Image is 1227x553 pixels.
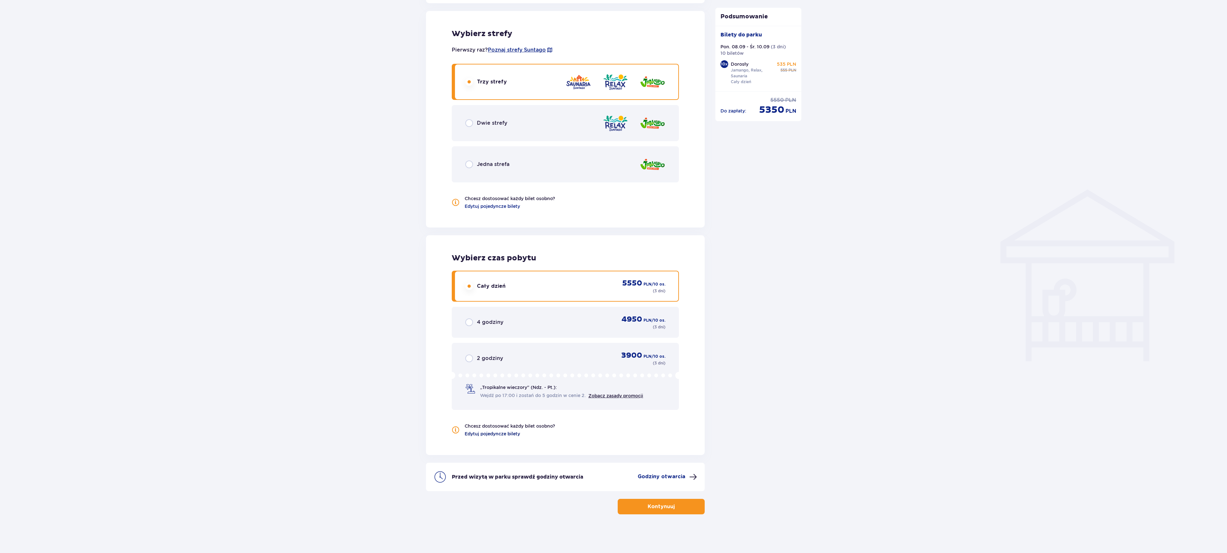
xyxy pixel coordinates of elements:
[652,354,665,359] p: / 10 os.
[434,471,447,483] img: clock icon
[638,473,685,480] p: Godziny otwarcia
[720,44,769,50] p: Pon. 08.09 - Śr. 10.09
[643,317,652,323] p: PLN
[731,61,749,67] p: Dorosły
[603,73,628,91] img: zone logo
[720,50,744,56] p: 10 biletów
[465,203,520,209] a: Edytuj pojedyncze bilety
[648,503,675,510] p: Kontynuuj
[480,384,557,391] p: „Tropikalne wieczory" (Ndz. - Pt.):
[618,499,705,514] button: Kontynuuj
[771,44,786,50] p: ( 3 dni )
[622,315,642,324] p: 4950
[465,431,520,437] a: Edytuj pojedyncze bilety
[477,319,503,326] p: 4 godziny
[477,161,509,168] p: Jedna strefa
[640,114,665,132] img: zone logo
[759,104,784,116] p: 5350
[452,253,679,263] p: Wybierz czas pobytu
[653,324,665,330] p: ( 3 dni )
[652,281,665,287] p: / 10 os.
[640,155,665,174] img: zone logo
[720,60,728,68] div: 10 x
[603,114,628,132] img: zone logo
[477,355,503,362] p: 2 godziny
[452,46,553,53] p: Pierwszy raz?
[621,351,642,360] p: 3900
[780,67,787,73] p: 555
[480,392,586,399] span: Wejdź po 17:00 i zostań do 5 godzin w cenie 2.
[731,79,751,85] p: Cały dzień
[715,13,802,21] p: Podsumowanie
[588,393,643,398] a: Zobacz zasady promocji
[788,67,796,73] p: PLN
[640,73,665,91] img: zone logo
[720,108,746,114] p: Do zapłaty :
[488,46,546,53] a: Poznaj strefy Suntago
[452,29,679,39] p: Wybierz strefy
[477,120,507,127] p: Dwie strefy
[785,97,796,104] p: PLN
[720,31,762,38] p: Bilety do parku
[786,108,796,115] p: PLN
[731,67,775,79] p: Jamango, Relax, Saunaria
[638,473,697,481] button: Godziny otwarcia
[652,317,665,323] p: / 10 os.
[477,283,506,290] p: Cały dzień
[622,278,642,288] p: 5550
[770,97,784,104] p: 5550
[477,78,507,85] p: Trzy strefy
[777,61,796,67] p: 535 PLN
[465,195,555,202] p: Chcesz dostosować każdy bilet osobno?
[465,423,555,429] p: Chcesz dostosować każdy bilet osobno?
[643,281,652,287] p: PLN
[653,288,665,294] p: ( 3 dni )
[643,354,652,359] p: PLN
[565,73,591,91] img: zone logo
[653,360,665,366] p: ( 3 dni )
[452,473,583,480] p: Przed wizytą w parku sprawdź godziny otwarcia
